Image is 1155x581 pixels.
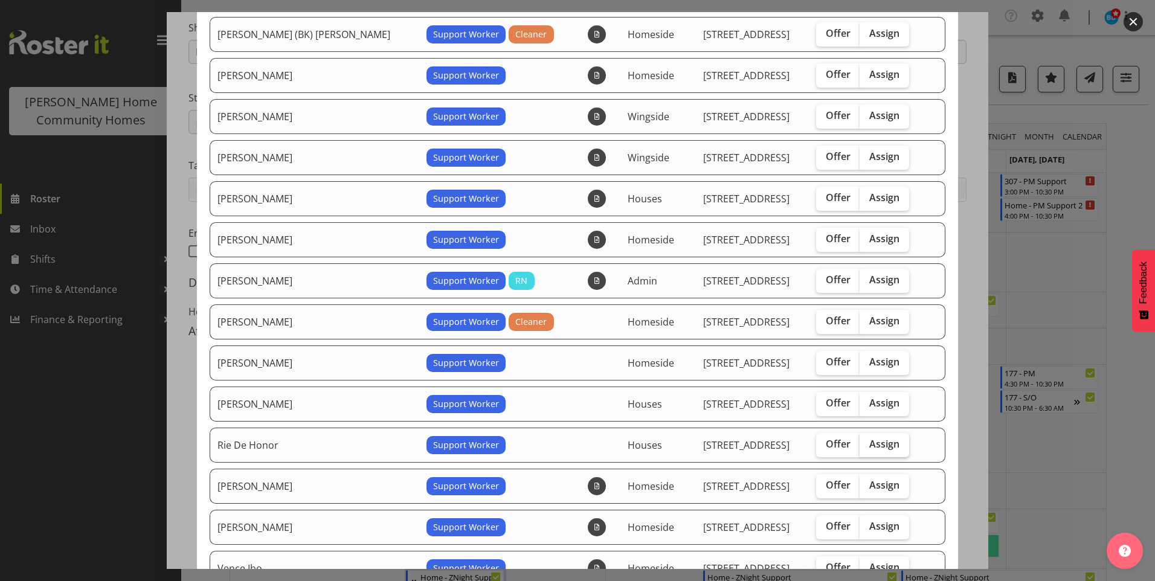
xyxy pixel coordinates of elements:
span: Support Worker [433,110,499,123]
span: Offer [826,27,851,39]
td: [PERSON_NAME] [210,469,419,504]
span: Assign [869,68,899,80]
span: Offer [826,315,851,327]
span: RN [515,274,527,287]
span: Offer [826,520,851,532]
span: Offer [826,438,851,450]
span: Assign [869,561,899,573]
td: [PERSON_NAME] [210,510,419,545]
td: [PERSON_NAME] [210,99,419,134]
span: [STREET_ADDRESS] [703,315,790,329]
span: Support Worker [433,397,499,411]
td: [PERSON_NAME] [210,345,419,380]
span: Support Worker [433,438,499,452]
span: Support Worker [433,274,499,287]
span: Support Worker [433,562,499,575]
td: [PERSON_NAME] [210,181,419,216]
span: Support Worker [433,28,499,41]
span: [STREET_ADDRESS] [703,274,790,287]
span: Offer [826,561,851,573]
span: Assign [869,27,899,39]
span: Offer [826,109,851,121]
td: [PERSON_NAME] [210,263,419,298]
span: Houses [628,397,662,411]
span: [STREET_ADDRESS] [703,110,790,123]
span: Offer [826,233,851,245]
span: Homeside [628,562,674,575]
td: Rie De Honor [210,428,419,463]
span: Wingside [628,110,669,123]
span: Support Worker [433,521,499,534]
span: Houses [628,438,662,452]
td: [PERSON_NAME] [210,387,419,422]
span: Assign [869,315,899,327]
span: Support Worker [433,233,499,246]
span: [STREET_ADDRESS] [703,192,790,205]
span: Offer [826,479,851,491]
span: [STREET_ADDRESS] [703,69,790,82]
span: Support Worker [433,69,499,82]
img: help-xxl-2.png [1119,545,1131,557]
td: [PERSON_NAME] [210,58,419,93]
span: [STREET_ADDRESS] [703,356,790,370]
span: Homeside [628,28,674,41]
span: Cleaner [515,315,547,329]
span: Wingside [628,151,669,164]
td: [PERSON_NAME] [210,140,419,175]
span: Assign [869,520,899,532]
td: [PERSON_NAME] [210,222,419,257]
span: Assign [869,191,899,204]
span: [STREET_ADDRESS] [703,233,790,246]
span: Support Worker [433,480,499,493]
span: Assign [869,356,899,368]
span: [STREET_ADDRESS] [703,480,790,493]
span: Assign [869,233,899,245]
span: [STREET_ADDRESS] [703,521,790,534]
span: Houses [628,192,662,205]
span: Homeside [628,521,674,534]
span: Offer [826,397,851,409]
span: Offer [826,356,851,368]
td: [PERSON_NAME] (BK) [PERSON_NAME] [210,17,419,52]
td: [PERSON_NAME] [210,304,419,339]
span: Admin [628,274,657,287]
button: Feedback - Show survey [1132,249,1155,332]
span: Homeside [628,69,674,82]
span: Assign [869,150,899,162]
span: Support Worker [433,315,499,329]
span: Offer [826,68,851,80]
span: Offer [826,150,851,162]
span: Assign [869,479,899,491]
span: Assign [869,274,899,286]
span: Homeside [628,480,674,493]
span: Homeside [628,233,674,246]
span: Assign [869,397,899,409]
span: Support Worker [433,151,499,164]
span: Support Worker [433,192,499,205]
span: Assign [869,438,899,450]
span: Feedback [1138,262,1149,304]
span: [STREET_ADDRESS] [703,438,790,452]
span: Offer [826,274,851,286]
span: [STREET_ADDRESS] [703,28,790,41]
span: [STREET_ADDRESS] [703,151,790,164]
span: [STREET_ADDRESS] [703,562,790,575]
span: Offer [826,191,851,204]
span: [STREET_ADDRESS] [703,397,790,411]
span: Support Worker [433,356,499,370]
span: Cleaner [515,28,547,41]
span: Homeside [628,315,674,329]
span: Assign [869,109,899,121]
span: Homeside [628,356,674,370]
